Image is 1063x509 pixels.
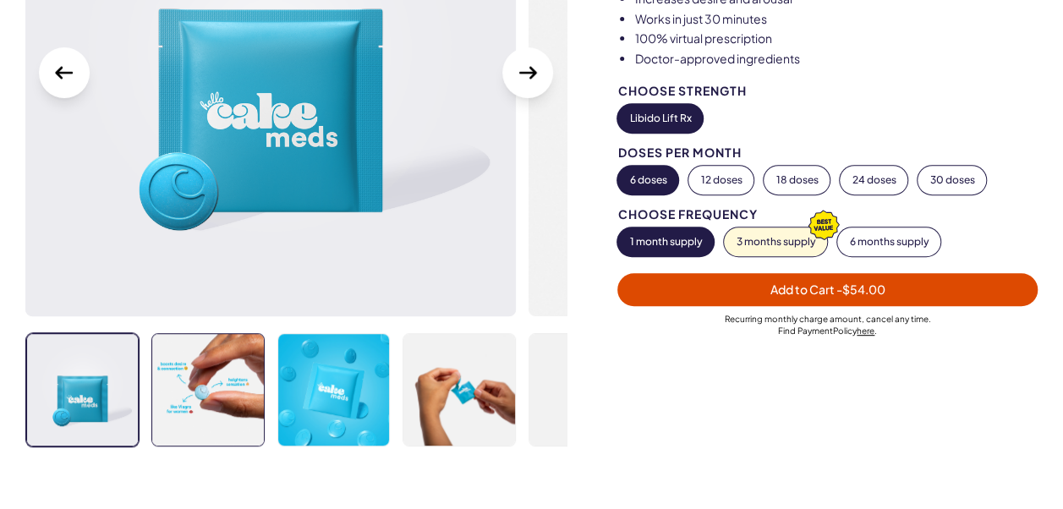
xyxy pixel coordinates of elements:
[770,282,885,297] span: Add to Cart
[617,85,1038,97] div: Choose Strength
[634,11,1038,28] li: Works in just 30 minutes
[27,334,138,445] img: Libido Lift Rx For Her
[688,166,753,194] button: 12 doses
[837,227,940,256] button: 6 months supply
[778,326,833,336] span: Find Payment
[617,146,1038,159] div: Doses per Month
[529,334,640,445] img: Libido Lift Rx For Her
[764,166,830,194] button: 18 doses
[403,334,514,445] img: Libido Lift Rx For Her
[617,227,714,256] button: 1 month supply
[502,47,553,98] button: Next Slide
[617,273,1038,306] button: Add to Cart -$54.00
[840,166,907,194] button: 24 doses
[617,313,1038,337] div: Recurring monthly charge amount , cancel any time. Policy .
[836,282,885,297] span: - $54.00
[857,326,874,336] a: here
[39,47,90,98] button: Previous slide
[918,166,986,194] button: 30 doses
[278,334,389,445] img: Libido Lift Rx For Her
[634,30,1038,47] li: 100% virtual prescription
[634,51,1038,68] li: Doctor-approved ingredients
[617,208,1038,221] div: Choose Frequency
[617,104,703,133] button: Libido Lift Rx
[617,166,678,194] button: 6 doses
[724,227,827,256] button: 3 months supply
[152,334,263,445] img: Libido Lift Rx For Her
